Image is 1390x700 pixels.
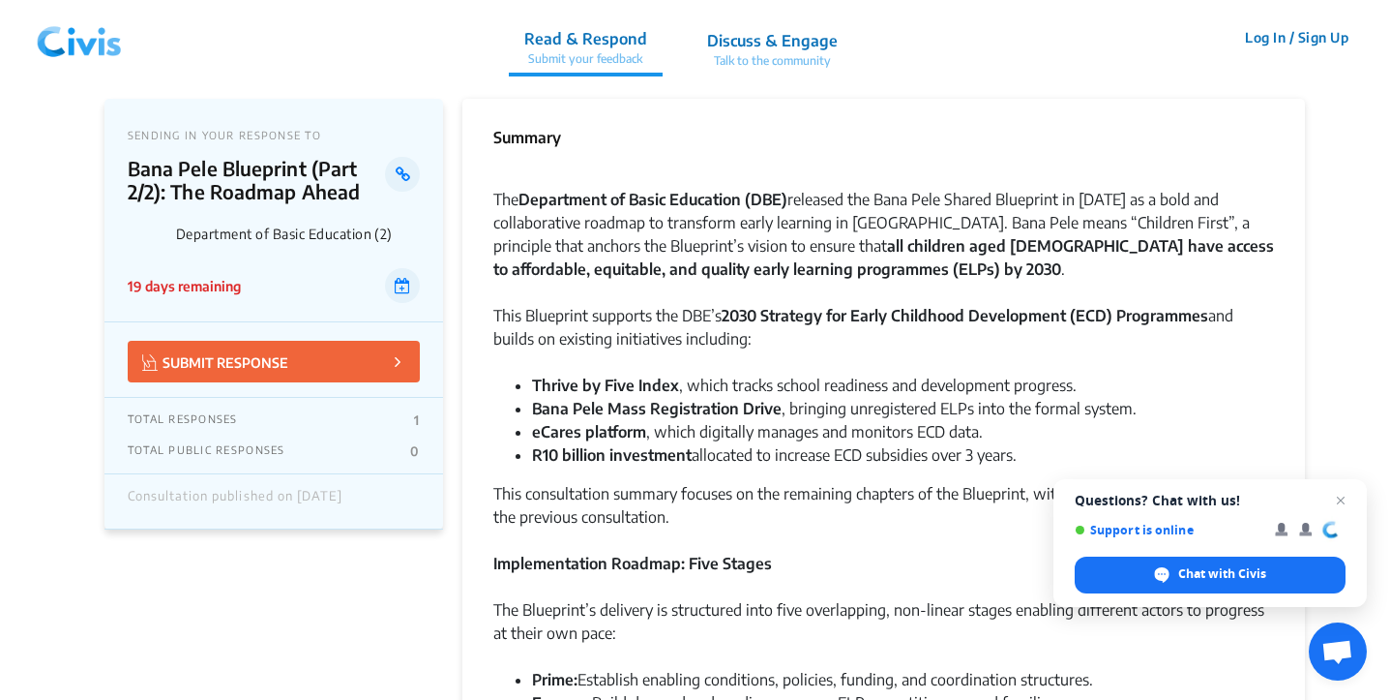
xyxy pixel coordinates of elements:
[142,350,288,373] p: SUBMIT RESPONSE
[493,188,1274,304] div: The released the Bana Pele Shared Blueprint in [DATE] as a bold and collaborative roadmap to tran...
[128,489,342,514] div: Consultation published on [DATE]
[128,443,285,459] p: TOTAL PUBLIC RESPONSES
[142,354,158,371] img: Vector.jpg
[1075,493,1346,508] span: Questions? Chat with us!
[410,443,419,459] p: 0
[532,668,1274,691] li: Establish enabling conditions, policies, funding, and coordination structures.
[532,399,782,418] strong: Bana Pele Mass Registration Drive
[532,670,577,689] strong: Prime:
[1075,557,1346,593] div: Chat with Civis
[532,420,1274,443] li: , which digitally manages and monitors ECD data.
[414,412,419,428] p: 1
[493,554,772,573] strong: Implementation Roadmap: Five Stages
[1178,565,1266,583] span: Chat with Civis
[29,9,130,67] img: 2wffpoq67yek4o5dgscb6nza9j7d
[128,213,168,254] img: Department of Basic Education (2) logo
[524,27,647,50] p: Read & Respond
[532,374,1274,397] li: , which tracks school readiness and development progress.
[609,445,692,465] strong: investment
[128,412,238,428] p: TOTAL RESPONSES
[707,52,838,70] p: Talk to the community
[532,397,1274,420] li: , bringing unregistered ELPs into the formal system.
[128,129,420,141] p: SENDING IN YOUR RESPONSE TO
[532,376,679,395] strong: Thrive by Five Index
[722,306,1208,325] strong: 2030 Strategy for Early Childhood Development (ECD) Programmes
[493,598,1274,668] div: The Blueprint’s delivery is structured into five overlapping, non-linear stages enabling differen...
[518,190,787,209] strong: Department of Basic Education (DBE)
[524,50,647,68] p: Submit your feedback
[128,276,241,296] p: 19 days remaining
[532,445,606,465] strong: R10 billion
[176,226,420,242] p: Department of Basic Education (2)
[493,304,1274,374] div: This Blueprint supports the DBE’s and builds on existing initiatives including:
[128,341,420,382] button: SUBMIT RESPONSE
[1309,623,1367,681] div: Open chat
[1232,22,1361,52] button: Log In / Sign Up
[1075,523,1261,537] span: Support is online
[493,482,1274,552] div: This consultation summary focuses on the remaining chapters of the Blueprint, with the earlier ch...
[532,443,1274,467] li: allocated to increase ECD subsidies over 3 years.
[532,422,646,441] strong: eCares platform
[707,29,838,52] p: Discuss & Engage
[1329,489,1352,512] span: Close chat
[493,126,561,149] p: Summary
[128,157,386,203] p: Bana Pele Blueprint (Part 2/2): The Roadmap Ahead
